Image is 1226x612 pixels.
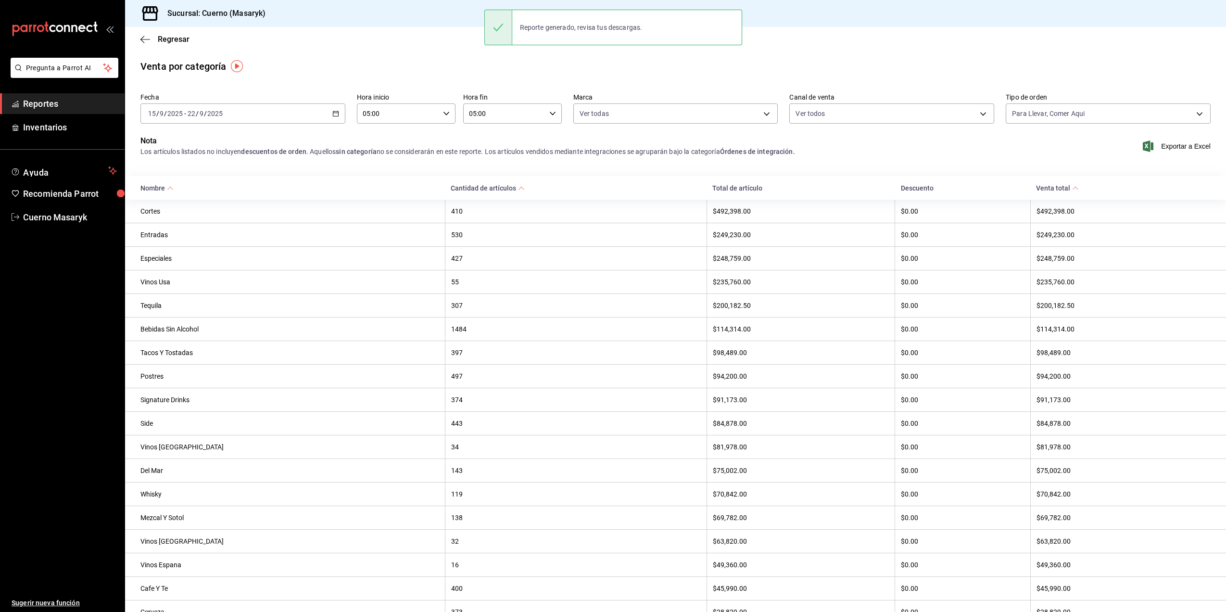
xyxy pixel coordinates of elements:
div: $98,489.00 [1036,349,1211,357]
div: $81,978.00 [713,443,889,451]
a: Pregunta a Parrot AI [7,70,118,80]
div: $94,200.00 [713,372,889,380]
div: $75,002.00 [713,467,889,474]
div: Vinos Usa [140,278,439,286]
div: 1484 [451,325,701,333]
strong: descuentos de orden [241,148,306,155]
div: Vinos [GEOGRAPHIC_DATA] [140,537,439,545]
span: Regresar [158,35,190,44]
div: $235,760.00 [1036,278,1211,286]
span: Ayuda [23,165,104,177]
div: Venta total [1036,184,1070,192]
div: Entradas [140,231,439,239]
span: Sugerir nueva función [12,598,117,608]
div: Bebidas Sin Alcohol [140,325,439,333]
div: $0.00 [901,420,1024,427]
div: $49,360.00 [713,561,889,569]
div: Vinos Espana [140,561,439,569]
div: $114,314.00 [1036,325,1211,333]
div: 400 [451,585,701,592]
strong: Órdenes de integración. [720,148,795,155]
div: $0.00 [901,396,1024,404]
div: $248,759.00 [1036,255,1211,262]
span: / [204,110,207,117]
div: 307 [451,302,701,309]
div: $0.00 [901,561,1024,569]
div: $81,978.00 [1036,443,1211,451]
div: $0.00 [901,255,1024,262]
span: Para Llevar, Comer Aqui [1012,109,1085,118]
label: Tipo de orden [1006,94,1211,101]
input: -- [199,110,204,117]
span: Nombre [140,184,174,192]
div: $200,182.50 [713,302,889,309]
button: Tooltip marker [231,60,243,72]
div: $235,760.00 [713,278,889,286]
button: Pregunta a Parrot AI [11,58,118,78]
div: Cafe Y Te [140,585,439,592]
span: / [156,110,159,117]
button: Regresar [140,35,190,44]
div: 397 [451,349,701,357]
input: -- [148,110,156,117]
label: Hora fin [463,94,562,101]
div: Whisky [140,490,439,498]
span: Pregunta a Parrot AI [26,63,103,73]
div: Mezcal Y Sotol [140,514,439,522]
div: Reporte generado, revisa tus descargas. [512,17,650,38]
label: Hora inicio [357,94,455,101]
button: open_drawer_menu [106,25,114,33]
div: Especiales [140,255,439,262]
div: 138 [451,514,701,522]
span: Cuerno Masaryk [23,211,117,224]
button: Exportar a Excel [1145,140,1211,152]
div: Postres [140,372,439,380]
div: $0.00 [901,585,1024,592]
div: Del Mar [140,467,439,474]
span: Venta total [1036,184,1079,192]
span: Reportes [23,97,117,110]
p: Nota [140,135,994,147]
div: Nombre [140,184,165,192]
div: Venta por categoría [140,59,227,74]
span: - [184,110,186,117]
div: Tequila [140,302,439,309]
div: 427 [451,255,701,262]
span: Recomienda Parrot [23,187,117,200]
div: $70,842.00 [1036,490,1211,498]
div: Tacos Y Tostadas [140,349,439,357]
strong: sin categoría [336,148,377,155]
div: 410 [451,207,701,215]
div: 34 [451,443,701,451]
div: Total de artículo [712,184,889,192]
div: 143 [451,467,701,474]
div: 55 [451,278,701,286]
div: Descuento [901,184,1024,192]
div: Cortes [140,207,439,215]
div: Side [140,420,439,427]
div: 374 [451,396,701,404]
div: $69,782.00 [1036,514,1211,522]
span: Ver todas [580,109,609,118]
div: $91,173.00 [713,396,889,404]
div: $0.00 [901,349,1024,357]
div: 119 [451,490,701,498]
div: $84,878.00 [1036,420,1211,427]
div: $49,360.00 [1036,561,1211,569]
input: -- [159,110,164,117]
div: $200,182.50 [1036,302,1211,309]
div: $249,230.00 [1036,231,1211,239]
label: Canal de venta [789,94,994,101]
span: Inventarios [23,121,117,134]
div: Signature Drinks [140,396,439,404]
div: $69,782.00 [713,514,889,522]
div: $45,990.00 [713,585,889,592]
span: Ver todos [796,109,825,118]
div: $0.00 [901,302,1024,309]
div: Vinos [GEOGRAPHIC_DATA] [140,443,439,451]
div: $0.00 [901,207,1024,215]
span: Cantidad de artículos [451,184,525,192]
span: / [164,110,167,117]
input: -- [187,110,196,117]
